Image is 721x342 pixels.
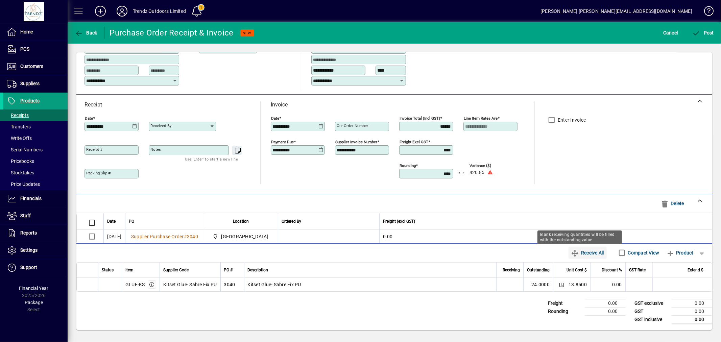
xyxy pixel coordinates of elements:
[464,116,498,121] mat-label: Line item rates are
[545,299,585,307] td: Freight
[20,64,43,69] span: Customers
[585,299,626,307] td: 0.00
[571,247,604,258] span: Receive All
[7,181,40,187] span: Price Updates
[20,265,37,270] span: Support
[3,58,68,75] a: Customers
[400,163,416,168] mat-label: Rounding
[3,24,68,41] a: Home
[233,218,249,225] span: Location
[527,266,550,274] span: Outstanding
[187,234,198,239] span: 3040
[3,167,68,178] a: Stocktakes
[85,116,93,121] mat-label: Date
[590,278,625,291] td: 0.00
[569,247,607,259] button: Receive All
[86,171,111,175] mat-label: Packing Slip #
[335,140,377,144] mat-label: Supplier invoice number
[75,30,97,35] span: Back
[691,27,716,39] button: Post
[602,266,622,274] span: Discount %
[3,259,68,276] a: Support
[672,315,712,324] td: 0.00
[68,27,105,39] app-page-header-button: Back
[629,266,646,274] span: GST Rate
[662,27,680,39] button: Cancel
[103,230,125,243] td: [DATE]
[537,230,622,244] div: Blank receiving quantities will be filled with the outstanding value
[658,197,687,210] button: Delete
[3,132,68,144] a: Write Offs
[224,266,233,274] span: PO #
[20,230,37,236] span: Reports
[663,247,697,259] button: Product
[545,307,585,315] td: Rounding
[211,233,271,241] span: New Plymouth
[20,247,38,253] span: Settings
[125,266,134,274] span: Item
[7,158,34,164] span: Pricebooks
[20,46,29,52] span: POS
[248,266,268,274] span: Description
[20,98,40,103] span: Products
[7,147,43,152] span: Serial Numbers
[557,280,566,289] button: Change Price Levels
[244,278,497,291] td: Kitset Glue- Sabre Fix PU
[379,230,712,243] td: 0.00
[20,81,40,86] span: Suppliers
[631,299,672,307] td: GST exclusive
[585,307,626,315] td: 0.00
[125,281,145,288] div: GLUE-KS
[3,109,68,121] a: Receipts
[107,218,116,225] span: Date
[3,242,68,259] a: Settings
[220,278,244,291] td: 3040
[271,116,279,121] mat-label: Date
[3,144,68,155] a: Serial Numbers
[627,249,659,256] label: Compact View
[243,31,251,35] span: NEW
[631,307,672,315] td: GST
[7,170,34,175] span: Stocktakes
[523,278,553,291] td: 24.0000
[282,218,376,225] div: Ordered By
[540,6,692,17] div: [PERSON_NAME] [PERSON_NAME][EMAIL_ADDRESS][DOMAIN_NAME]
[129,218,134,225] span: PO
[3,41,68,58] a: POS
[160,278,220,291] td: Kitset Glue- Sabre Fix PU
[3,225,68,242] a: Reports
[19,286,49,291] span: Financial Year
[86,147,102,152] mat-label: Receipt #
[663,27,678,38] span: Cancel
[383,218,703,225] div: Freight (excl GST)
[672,299,712,307] td: 0.00
[699,1,713,23] a: Knowledge Base
[163,266,189,274] span: Supplier Code
[110,27,234,38] div: Purchase Order Receipt & Invoice
[129,218,200,225] div: PO
[704,30,707,35] span: P
[150,147,161,152] mat-label: Notes
[400,116,440,121] mat-label: Invoice Total (incl GST)
[221,233,268,240] span: [GEOGRAPHIC_DATA]
[658,197,690,210] app-page-header-button: Delete selection
[7,136,32,141] span: Write Offs
[7,113,29,118] span: Receipts
[150,123,171,128] mat-label: Received by
[107,218,122,225] div: Date
[7,124,31,129] span: Transfers
[131,234,184,239] span: Supplier Purchase Order
[470,164,510,168] span: Variance ($)
[688,266,703,274] span: Extend $
[3,121,68,132] a: Transfers
[20,29,33,34] span: Home
[666,247,694,258] span: Product
[569,281,587,288] span: 13.8500
[133,6,186,17] div: Trendz Outdoors Limited
[337,123,368,128] mat-label: Our order number
[282,218,301,225] span: Ordered By
[90,5,111,17] button: Add
[383,218,415,225] span: Freight (excl GST)
[271,140,294,144] mat-label: Payment due
[25,300,43,305] span: Package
